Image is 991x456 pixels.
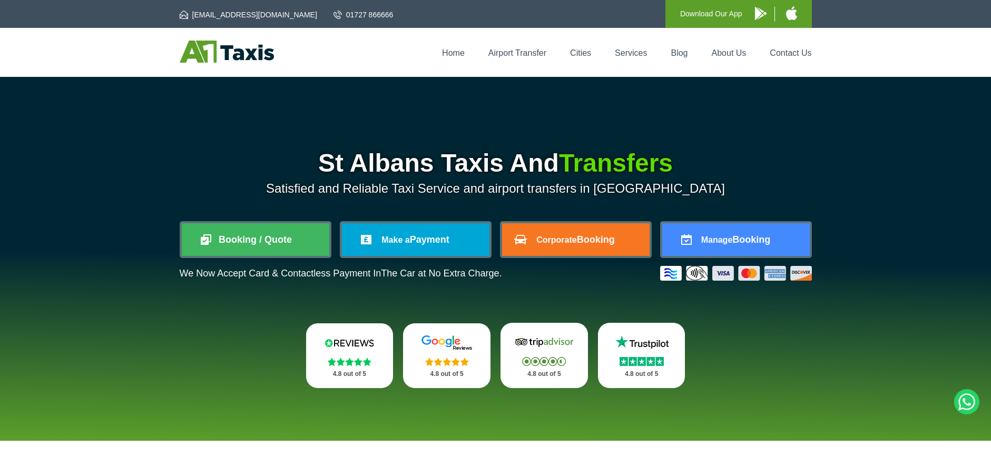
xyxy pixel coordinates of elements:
[180,41,274,63] img: A1 Taxis St Albans LTD
[182,223,329,256] a: Booking / Quote
[488,48,546,57] a: Airport Transfer
[660,266,812,281] img: Credit And Debit Cards
[536,235,576,244] span: Corporate
[620,357,664,366] img: Stars
[671,48,688,57] a: Blog
[442,48,465,57] a: Home
[701,235,733,244] span: Manage
[513,334,576,350] img: Tripadvisor
[615,48,647,57] a: Services
[180,181,812,196] p: Satisfied and Reliable Taxi Service and airport transfers in [GEOGRAPHIC_DATA]
[403,323,490,388] a: Google Stars 4.8 out of 5
[610,334,673,350] img: Trustpilot
[306,323,394,388] a: Reviews.io Stars 4.8 out of 5
[501,323,588,388] a: Tripadvisor Stars 4.8 out of 5
[415,335,478,351] img: Google
[381,268,502,279] span: The Car at No Extra Charge.
[512,368,576,381] p: 4.8 out of 5
[786,6,797,20] img: A1 Taxis iPhone App
[712,48,747,57] a: About Us
[328,358,371,366] img: Stars
[598,323,685,388] a: Trustpilot Stars 4.8 out of 5
[522,357,566,366] img: Stars
[680,7,742,21] p: Download Our App
[180,151,812,176] h1: St Albans Taxis And
[610,368,674,381] p: 4.8 out of 5
[415,368,479,381] p: 4.8 out of 5
[570,48,591,57] a: Cities
[755,7,767,20] img: A1 Taxis Android App
[180,9,317,20] a: [EMAIL_ADDRESS][DOMAIN_NAME]
[342,223,489,256] a: Make aPayment
[381,235,409,244] span: Make a
[559,149,673,177] span: Transfers
[425,358,469,366] img: Stars
[770,48,811,57] a: Contact Us
[180,268,502,279] p: We Now Accept Card & Contactless Payment In
[662,223,810,256] a: ManageBooking
[502,223,650,256] a: CorporateBooking
[318,368,382,381] p: 4.8 out of 5
[318,335,381,351] img: Reviews.io
[333,9,394,20] a: 01727 866666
